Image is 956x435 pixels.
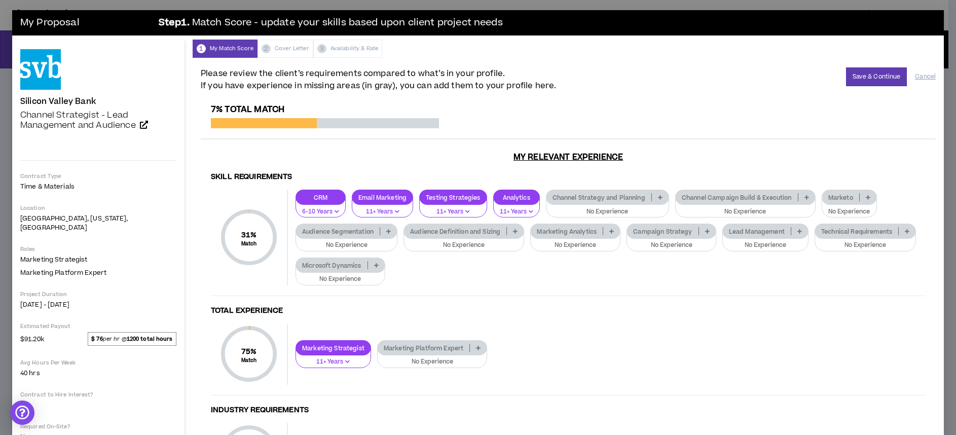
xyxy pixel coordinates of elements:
div: My Match Score [193,40,258,58]
p: Technical Requirements [815,228,898,235]
p: [DATE] - [DATE] [20,300,176,309]
button: No Experience [815,232,916,251]
button: 11+ Years [493,199,540,218]
p: Channel Campaign Build & Execution [676,194,798,201]
p: Avg Hours Per Week [20,359,176,367]
p: No Experience [729,241,802,250]
button: No Experience [296,266,385,285]
button: No Experience [675,199,816,218]
span: Channel Strategist - Lead Management and Audience [20,109,136,131]
p: Audience Definition and Sizing [404,228,506,235]
p: Marketing Platform Expert [378,344,470,352]
span: per hr @ [88,332,176,345]
p: Email Marketing [352,194,413,201]
span: Match Score - update your skills based upon client project needs [192,16,503,30]
p: Marketing Strategist [296,344,371,352]
p: No [20,401,176,410]
p: Required On-Site? [20,423,176,430]
p: Contract Type [20,172,176,180]
h3: My Proposal [20,13,152,33]
p: Location [20,204,176,212]
small: Match [241,357,257,364]
span: 31 % [241,230,257,240]
button: No Experience [627,232,716,251]
span: Marketing Platform Expert [20,268,106,277]
b: Step 1 . [159,16,190,30]
span: 1 [197,44,206,53]
p: Estimated Payout [20,322,176,330]
p: 11+ Years [302,357,364,367]
button: Save & Continue [846,67,907,86]
button: No Experience [530,232,620,251]
button: No Experience [722,232,808,251]
strong: 1200 total hours [127,335,173,343]
button: No Experience [546,199,669,218]
p: No Experience [384,357,481,367]
span: Marketing Strategist [20,255,87,264]
h4: Silicon Valley Bank [20,97,96,106]
span: 75 % [241,346,257,357]
p: 11+ Years [500,207,533,216]
h3: My Relevant Experience [201,152,936,162]
p: No Experience [682,207,809,216]
button: 11+ Years [296,349,371,368]
p: CRM [296,194,345,201]
button: No Experience [377,349,488,368]
p: Time & Materials [20,182,176,191]
span: 7% Total Match [211,103,284,116]
p: Marketing Analytics [531,228,603,235]
p: Testing Strategies [420,194,487,201]
p: Lead Management [723,228,791,235]
p: 11+ Years [426,207,481,216]
p: No Experience [410,241,518,250]
h4: Total Experience [211,306,926,316]
p: No Experience [553,207,663,216]
strong: $ 76 [91,335,102,343]
span: $91.20k [20,333,44,345]
p: [GEOGRAPHIC_DATA], [US_STATE], [GEOGRAPHIC_DATA] [20,214,176,232]
p: No Experience [537,241,614,250]
p: 11+ Years [358,207,407,216]
span: Please review the client’s requirements compared to what’s in your profile. If you have experienc... [201,67,556,92]
p: Campaign Strategy [627,228,698,235]
p: Channel Strategy and Planning [546,194,651,201]
h4: Industry Requirements [211,406,926,415]
h4: Skill Requirements [211,172,926,182]
small: Match [241,240,257,247]
button: 11+ Years [352,199,413,218]
button: No Experience [296,232,397,251]
p: Roles [20,245,176,253]
p: Contract to Hire Interest? [20,391,176,398]
p: No Experience [302,275,379,284]
p: 6-10 Years [302,207,339,216]
p: 40 hrs [20,369,176,378]
p: Marketo [822,194,859,201]
button: 6-10 Years [296,199,346,218]
a: Channel Strategist - Lead Management and Audience [20,110,176,130]
p: Project Duration [20,291,176,298]
p: Analytics [494,194,539,201]
div: Open Intercom Messenger [10,401,34,425]
button: No Experience [403,232,524,251]
p: No Experience [828,207,870,216]
p: Microsoft Dynamics [296,262,367,269]
button: 11+ Years [419,199,487,218]
button: Cancel [915,68,936,86]
p: No Experience [633,241,710,250]
p: Audience Segmentation [296,228,380,235]
p: No Experience [821,241,909,250]
p: No Experience [302,241,391,250]
button: No Experience [822,199,877,218]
